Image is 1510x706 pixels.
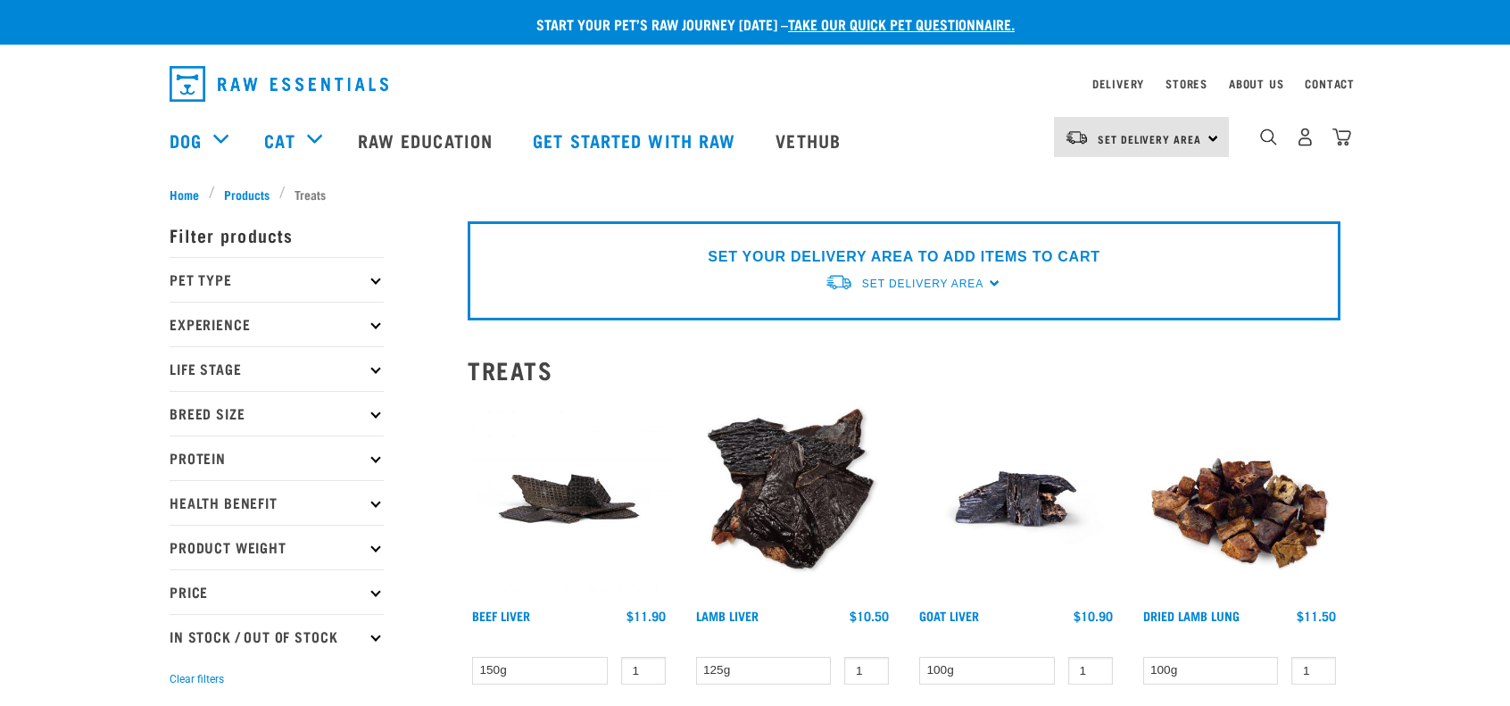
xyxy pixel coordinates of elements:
img: van-moving.png [1065,129,1089,145]
p: Health Benefit [170,480,384,525]
a: Get started with Raw [515,104,758,176]
p: Experience [170,302,384,346]
img: van-moving.png [825,273,853,292]
nav: dropdown navigation [155,59,1355,109]
img: home-icon-1@2x.png [1260,129,1277,145]
a: Contact [1305,80,1355,87]
a: Dried Lamb Lung [1143,612,1240,619]
input: 1 [621,657,666,685]
a: Products [215,185,279,203]
p: SET YOUR DELIVERY AREA TO ADD ITEMS TO CART [708,246,1099,268]
p: Price [170,569,384,614]
img: user.png [1296,128,1315,146]
a: Dog [170,127,202,154]
img: Goat Liver [915,398,1117,601]
span: Set Delivery Area [862,278,983,290]
img: Beef Liver and Lamb Liver Treats [692,398,894,601]
a: Vethub [758,104,863,176]
img: Pile Of Dried Lamb Lungs For Pets [1139,398,1341,601]
a: Stores [1166,80,1207,87]
p: In Stock / Out Of Stock [170,614,384,659]
div: $11.90 [626,609,666,623]
a: Home [170,185,209,203]
p: Breed Size [170,391,384,436]
a: Beef Liver [472,612,530,619]
p: Life Stage [170,346,384,391]
span: Set Delivery Area [1098,136,1201,142]
div: $10.50 [850,609,889,623]
span: Products [224,185,270,203]
a: Goat Liver [919,612,979,619]
nav: breadcrumbs [170,185,1340,203]
a: Delivery [1092,80,1144,87]
p: Product Weight [170,525,384,569]
input: 1 [844,657,889,685]
a: Cat [264,127,295,154]
p: Filter products [170,212,384,257]
input: 1 [1068,657,1113,685]
a: take our quick pet questionnaire. [788,20,1015,28]
p: Pet Type [170,257,384,302]
span: Home [170,185,199,203]
div: $11.50 [1297,609,1336,623]
img: Raw Essentials Logo [170,66,388,102]
img: Beef Liver [468,398,670,601]
a: Lamb Liver [696,612,759,619]
h2: Treats [468,356,1340,384]
div: $10.90 [1074,609,1113,623]
input: 1 [1291,657,1336,685]
a: Raw Education [340,104,515,176]
button: Clear filters [170,671,224,687]
p: Protein [170,436,384,480]
img: home-icon@2x.png [1332,128,1351,146]
a: About Us [1229,80,1283,87]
